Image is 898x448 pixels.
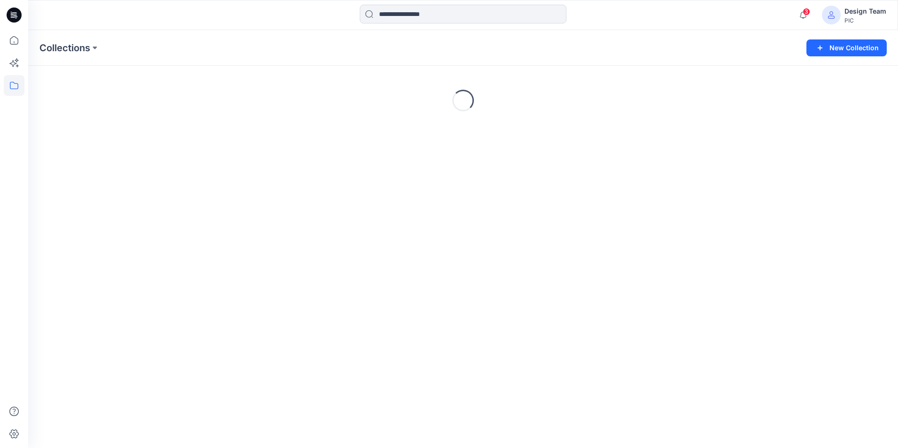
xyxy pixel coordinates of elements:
[844,17,886,24] div: PIC
[828,11,835,19] svg: avatar
[39,41,90,54] a: Collections
[844,6,886,17] div: Design Team
[806,39,887,56] button: New Collection
[803,8,810,15] span: 3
